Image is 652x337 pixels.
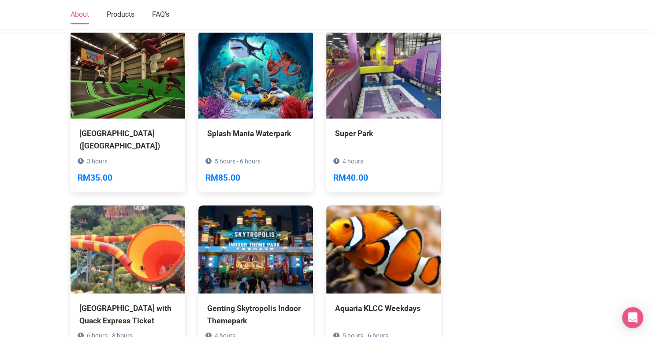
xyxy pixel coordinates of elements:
div: [GEOGRAPHIC_DATA] ([GEOGRAPHIC_DATA]) [79,127,176,152]
div: Open Intercom Messenger [622,307,643,328]
div: RM40.00 [333,171,368,185]
img: Splash Mania Waterpark [198,30,313,119]
a: Products [107,6,134,24]
a: Splash Mania Waterpark 5 hours - 6 hours RM85.00 [198,30,313,179]
div: Splash Mania Waterpark [207,127,304,140]
span: 3 hours [87,158,108,165]
a: About [71,6,89,24]
span: 5 hours - 6 hours [215,158,261,165]
img: Jump Street Asia (Kuala Lumpur) [71,30,185,119]
img: Sunway Lagoon with Quack Express Ticket [71,205,185,293]
a: FAQ's [152,6,169,24]
img: Genting Skytropolis Indoor Themepark [198,205,313,293]
a: [GEOGRAPHIC_DATA] ([GEOGRAPHIC_DATA]) 3 hours RM35.00 [71,30,185,192]
a: Super Park 4 hours RM40.00 [326,30,441,179]
span: 4 hours [343,158,363,165]
div: [GEOGRAPHIC_DATA] with Quack Express Ticket [79,302,176,327]
div: Aquaria KLCC Weekdays [335,302,432,315]
img: Aquaria KLCC Weekdays [326,205,441,293]
div: Genting Skytropolis Indoor Themepark [207,302,304,327]
div: RM35.00 [78,171,112,185]
div: Super Park [335,127,432,140]
div: RM85.00 [205,171,240,185]
img: Super Park [326,30,441,119]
